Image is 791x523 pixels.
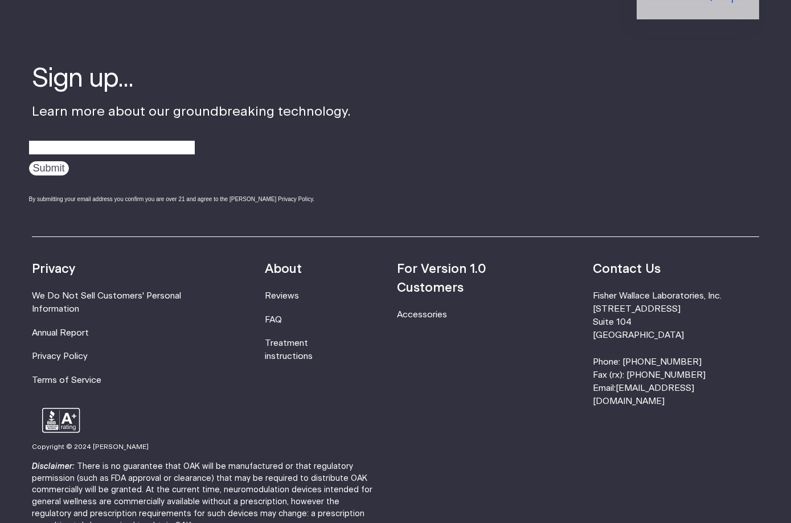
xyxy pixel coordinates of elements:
div: By submitting your email address you confirm you are over 21 and agree to the [PERSON_NAME] Priva... [29,195,351,203]
small: Copyright © 2024 [PERSON_NAME] [32,444,149,450]
a: [EMAIL_ADDRESS][DOMAIN_NAME] [593,384,694,406]
li: Fisher Wallace Laboratories, Inc. [STREET_ADDRESS] Suite 104 [GEOGRAPHIC_DATA] Phone: [PHONE_NUMB... [593,289,759,408]
strong: For Version 1.0 Customers [397,263,486,294]
div: Learn more about our groundbreaking technology. [32,62,351,214]
strong: About [265,263,302,275]
h4: Sign up... [32,62,351,97]
a: Terms of Service [32,376,101,385]
a: Privacy Policy [32,352,88,361]
strong: Privacy [32,263,75,275]
a: Reviews [265,292,299,300]
a: FAQ [265,316,282,324]
a: Treatment instructions [265,339,313,361]
a: Accessories [397,310,447,319]
a: Annual Report [32,329,89,337]
input: Submit [29,161,69,175]
strong: Disclaimer: [32,463,75,471]
strong: Contact Us [593,263,661,275]
a: We Do Not Sell Customers' Personal Information [32,292,181,313]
